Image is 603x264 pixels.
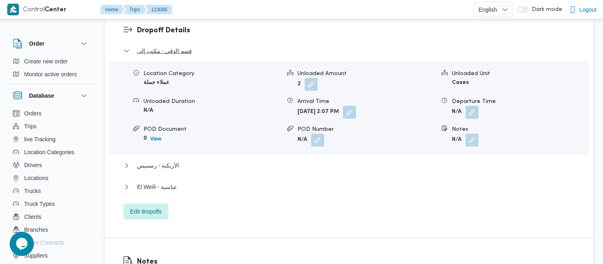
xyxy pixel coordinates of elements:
button: قسم الدقي - مكتب إلى [123,46,575,56]
button: live Tracking [10,133,92,146]
div: Arrival Time [297,97,435,106]
span: Locations [24,173,48,183]
h3: Dropoff Details [137,25,575,36]
div: Unloaded Unit [452,69,589,78]
span: Client Contracts [24,238,64,247]
b: N/A [143,108,153,113]
span: الأزبكية - رمسيس [137,161,179,170]
button: Client Contracts [10,236,92,249]
button: Trips [123,5,146,15]
span: Drivers [24,160,42,170]
b: [DATE] 2:07 PM [297,109,339,114]
b: Center [45,7,67,13]
button: 123085 [145,5,172,15]
span: El Weili - عباسية [137,182,177,192]
button: Order [13,39,89,48]
b: View [150,136,161,142]
div: Unloaded Amount [297,69,435,78]
button: Truck Types [10,197,92,210]
div: Order [6,55,95,84]
button: View [147,134,164,144]
span: قسم الدقي - مكتب إلى [137,46,192,56]
h3: Database [29,91,54,101]
div: قسم الدقي - مكتب إلى [109,61,589,155]
button: الأزبكية - رمسيس [123,161,575,170]
span: Create new order [24,57,68,66]
button: Monitor active orders [10,68,92,81]
b: N/A [452,109,462,114]
b: N/A [452,137,462,142]
span: Dark mode [528,6,562,13]
button: Trips [10,120,92,133]
div: Departure Time [452,97,589,106]
b: عملاء جملة [143,80,169,85]
button: Suppliers [10,249,92,262]
span: Branches [24,225,48,235]
iframe: chat widget [8,232,34,256]
button: Trucks [10,184,92,197]
span: Clients [24,212,42,222]
div: Location Category [143,69,281,78]
img: X8yXhbKr1z7QwAAAABJRU5ErkJggg== [7,4,19,15]
span: Edit dropoffs [130,207,162,216]
b: N/A [297,137,307,142]
button: Clients [10,210,92,223]
b: 0 [143,136,147,141]
button: Location Categories [10,146,92,159]
button: Orders [10,107,92,120]
span: Trucks [24,186,41,196]
div: POD Document [143,125,281,134]
div: Unloaded Duration [143,97,281,106]
button: Create new order [10,55,92,68]
span: Trips [24,122,37,131]
span: Orders [24,109,42,118]
span: Logout [579,5,597,15]
button: Drivers [10,159,92,172]
b: 2 [297,81,301,86]
div: POD Number [297,125,435,134]
h3: Order [29,39,44,48]
button: El Weili - عباسية [123,182,575,192]
button: Locations [10,172,92,184]
button: Edit dropoffs [123,203,168,220]
span: live Tracking [24,134,56,144]
button: Database [13,91,89,101]
button: Home [100,5,125,15]
button: Logout [566,2,600,18]
span: Location Categories [24,147,75,157]
button: Branches [10,223,92,236]
span: Suppliers [24,251,48,260]
span: Monitor active orders [24,69,77,79]
b: Cases [452,80,469,85]
div: Notes [452,125,589,134]
span: Truck Types [24,199,54,209]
